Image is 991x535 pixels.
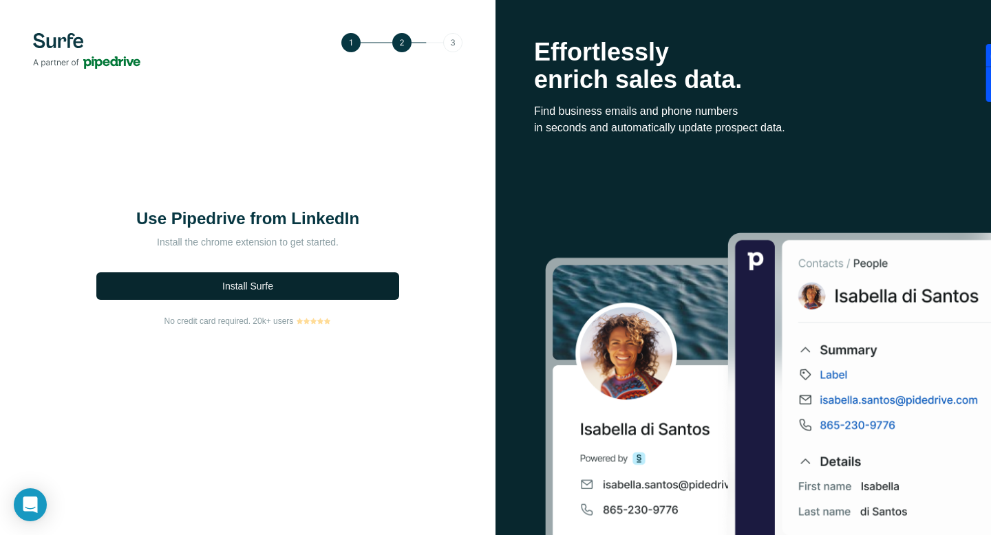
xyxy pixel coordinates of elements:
p: Install the chrome extension to get started. [110,235,385,249]
h1: Use Pipedrive from LinkedIn [110,208,385,230]
img: Step 2 [341,33,462,52]
img: Surfe's logo [33,33,140,69]
img: Surfe Stock Photo - Selling good vibes [545,231,991,535]
button: Install Surfe [96,272,399,300]
p: in seconds and automatically update prospect data. [534,120,952,136]
div: Open Intercom Messenger [14,488,47,521]
span: Install Surfe [222,279,273,293]
span: No credit card required. 20k+ users [164,315,294,327]
p: Effortlessly [534,39,952,66]
p: Find business emails and phone numbers [534,103,952,120]
p: enrich sales data. [534,66,952,94]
